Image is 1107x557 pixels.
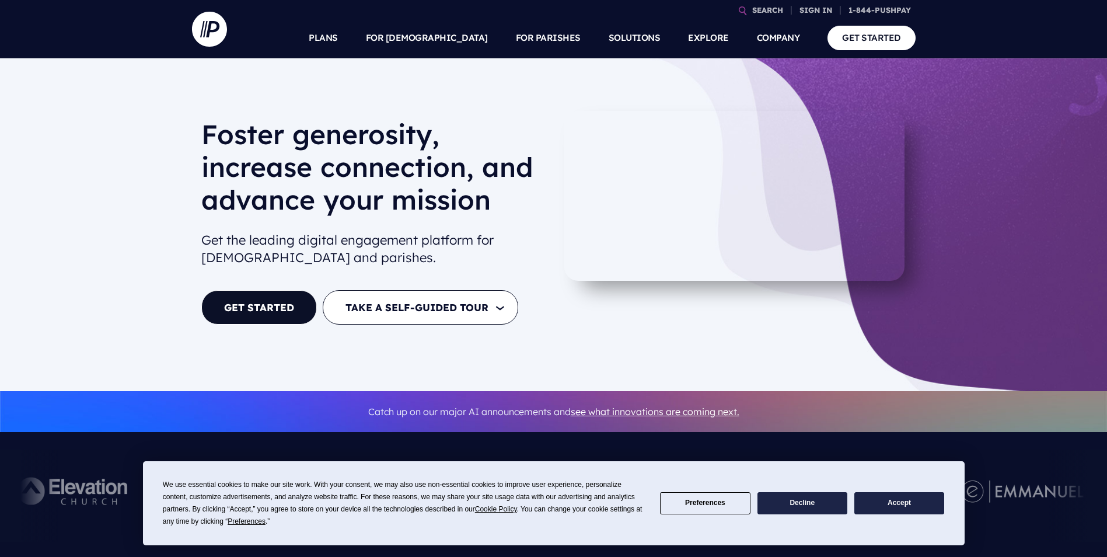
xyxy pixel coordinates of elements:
button: Accept [854,492,944,515]
a: FOR PARISHES [516,18,581,58]
a: GET STARTED [827,26,916,50]
button: TAKE A SELF-GUIDED TOUR [323,290,518,325]
div: Cookie Consent Prompt [143,461,965,545]
img: Pushpay_Logo__NorthPoint [303,459,463,523]
h1: Foster generosity, increase connection, and advance your mission [201,118,544,225]
a: GET STARTED [201,290,317,325]
a: FOR [DEMOGRAPHIC_DATA] [366,18,488,58]
a: EXPLORE [688,18,729,58]
a: COMPANY [757,18,800,58]
img: Pushpay_Logo__CCM [182,459,274,523]
img: Central Church Henderson NV [794,459,933,523]
a: SOLUTIONS [609,18,661,58]
span: Preferences [228,517,266,525]
a: PLANS [309,18,338,58]
button: Decline [757,492,847,515]
span: Cookie Policy [475,505,517,513]
button: Preferences [660,492,750,515]
p: Catch up on our major AI announcements and [201,399,906,425]
div: We use essential cookies to make our site work. With your consent, we may also use non-essential ... [163,479,646,528]
a: see what innovations are coming next. [571,406,739,417]
h2: Get the leading digital engagement platform for [DEMOGRAPHIC_DATA] and parishes. [201,227,544,272]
